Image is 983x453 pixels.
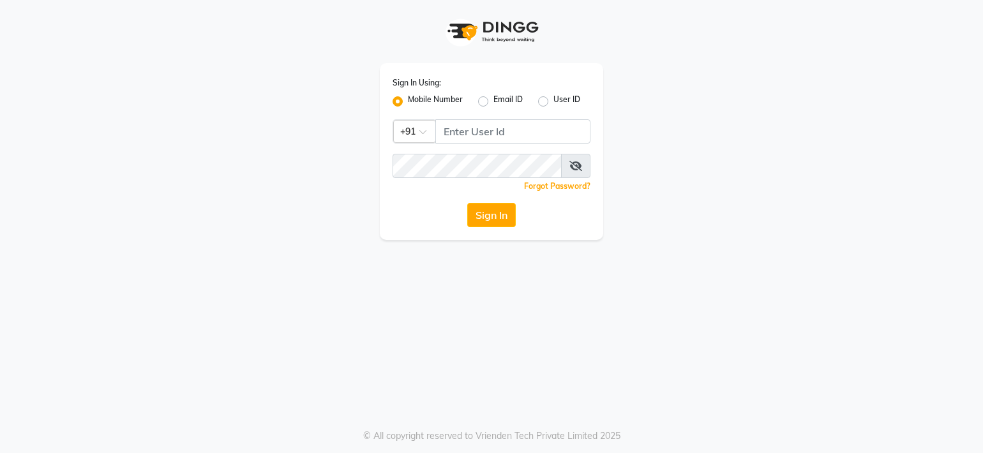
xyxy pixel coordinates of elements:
[435,119,590,144] input: Username
[553,94,580,109] label: User ID
[493,94,523,109] label: Email ID
[408,94,463,109] label: Mobile Number
[524,181,590,191] a: Forgot Password?
[393,77,441,89] label: Sign In Using:
[440,13,543,50] img: logo1.svg
[467,203,516,227] button: Sign In
[393,154,562,178] input: Username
